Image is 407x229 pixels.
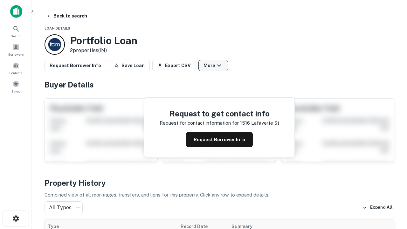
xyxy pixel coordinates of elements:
iframe: Chat Widget [375,178,407,209]
p: Request for contact information for [160,119,239,127]
h4: Property History [45,177,394,189]
p: 2 properties (IN) [70,47,137,54]
a: Contacts [2,59,30,77]
a: Search [2,23,30,40]
button: Export CSV [152,60,196,71]
h4: Buyer Details [45,79,394,90]
span: Search [11,33,21,38]
p: Combined view of all mortgages, transfers, and liens for this property. Click any row to expand d... [45,191,394,199]
button: Request Borrower Info [45,60,106,71]
button: More [198,60,228,71]
p: 1516 lafayette st [240,119,279,127]
a: Borrowers [2,41,30,58]
button: Save Loan [109,60,150,71]
h4: Request to get contact info [160,108,279,119]
span: Borrowers [8,52,24,57]
img: capitalize-icon.png [10,5,22,18]
button: Back to search [43,10,90,22]
h3: Portfolio Loan [70,35,137,47]
span: Contacts [10,70,22,75]
div: All Types [45,201,83,214]
span: Loan Details [45,26,70,30]
span: Saved [11,89,21,94]
button: Request Borrower Info [186,132,253,147]
a: Saved [2,78,30,95]
button: Expand All [361,203,394,212]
